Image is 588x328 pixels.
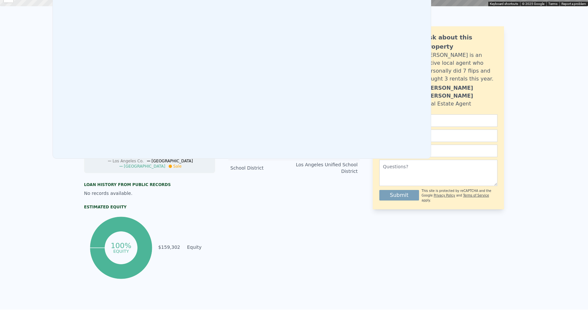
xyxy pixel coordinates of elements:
button: Keyboard shortcuts [490,2,518,6]
div: This site is protected by reCAPTCHA and the Google and apply. [422,189,497,203]
div: School District [230,165,294,171]
input: Phone [379,145,497,157]
div: Los Angeles Unified School District [294,161,358,175]
div: Real Estate Agent [424,100,471,108]
div: Estimated Equity [84,204,215,210]
div: Loan history from public records [84,182,215,187]
td: $159,302 [158,244,180,251]
button: Submit [379,190,419,200]
div: Ask about this property [424,33,497,51]
span: Sale [173,164,182,169]
a: Terms [548,2,557,6]
span: Los Angeles Co. [113,159,144,163]
div: No records available. [84,190,215,197]
td: Equity [186,244,215,251]
input: Email [379,129,497,142]
span: [GEOGRAPHIC_DATA] [152,159,193,163]
span: [GEOGRAPHIC_DATA] [124,164,165,169]
span: © 2025 Google [522,2,544,6]
div: [PERSON_NAME] [PERSON_NAME] [424,84,497,100]
tspan: equity [113,248,129,253]
a: Terms of Service [463,194,489,197]
div: [PERSON_NAME] is an active local agent who personally did 7 flips and bought 3 rentals this year. [424,51,497,83]
tspan: 100% [111,242,131,250]
input: Name [379,114,497,127]
a: Privacy Policy [434,194,455,197]
a: Report a problem [561,2,586,6]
